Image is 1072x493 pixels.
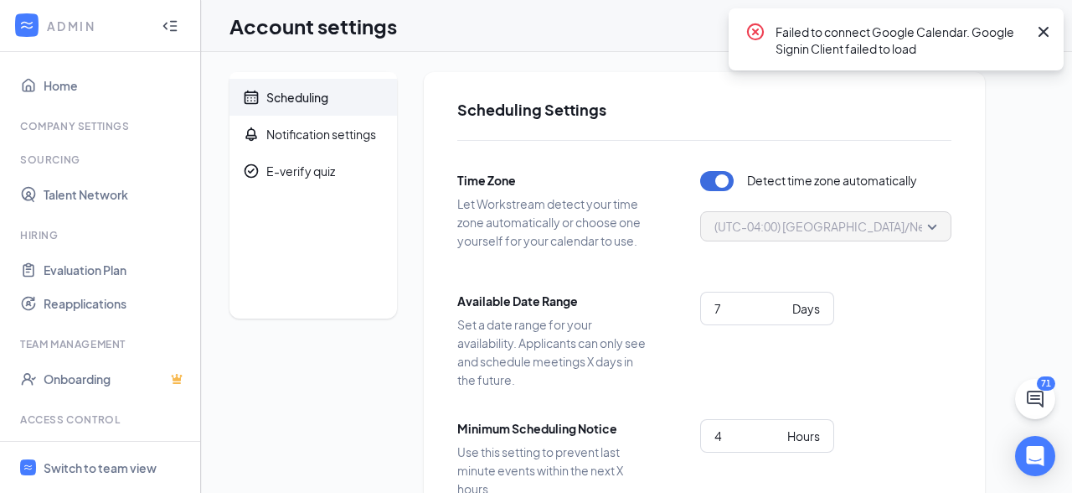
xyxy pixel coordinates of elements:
a: CalendarScheduling [229,79,397,116]
div: ADMIN [47,18,147,34]
h1: Account settings [229,12,397,40]
span: Let Workstream detect your time zone automatically or choose one yourself for your calendar to use. [457,195,650,250]
span: Time Zone [457,171,650,189]
h2: Scheduling Settings [457,99,951,120]
a: Users [44,438,187,471]
button: ChatActive [1015,379,1055,419]
a: Evaluation Plan [44,253,187,287]
a: Home [44,69,187,102]
a: CheckmarkCircleE-verify quiz [229,153,397,189]
div: E-verify quiz [266,163,335,179]
div: Failed to connect Google Calendar. Google Signin Client failed to load [776,22,1027,57]
div: Hiring [20,228,183,242]
svg: WorkstreamLogo [23,462,33,473]
span: Set a date range for your availability. Applicants can only see and schedule meetings X days in t... [457,315,650,389]
a: OnboardingCrown [44,362,187,396]
div: Team Management [20,337,183,351]
div: Company Settings [20,119,183,133]
div: Notification settings [266,126,376,143]
span: Available Date Range [457,292,650,310]
svg: CheckmarkCircle [243,163,260,179]
span: Detect time zone automatically [747,171,917,191]
svg: WorkstreamLogo [18,17,35,34]
a: Talent Network [44,178,187,211]
a: Reapplications [44,287,187,320]
div: Sourcing [20,153,183,167]
div: Open Intercom Messenger [1015,436,1055,476]
div: Days [792,299,820,318]
svg: Bell [243,126,260,143]
div: Switch to team view [44,459,157,476]
div: Scheduling [266,89,328,106]
svg: CrossCircle [745,22,765,42]
svg: ChatActive [1025,389,1045,409]
svg: Cross [1033,22,1054,42]
div: Hours [787,427,820,445]
div: Access control [20,413,183,427]
div: 71 [1037,376,1055,391]
span: Minimum Scheduling Notice [457,419,650,438]
svg: Collapse [162,18,178,34]
svg: Calendar [243,89,260,106]
span: (UTC-04:00) [GEOGRAPHIC_DATA]/New_York - Eastern Time [714,214,1047,239]
a: BellNotification settings [229,116,397,153]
